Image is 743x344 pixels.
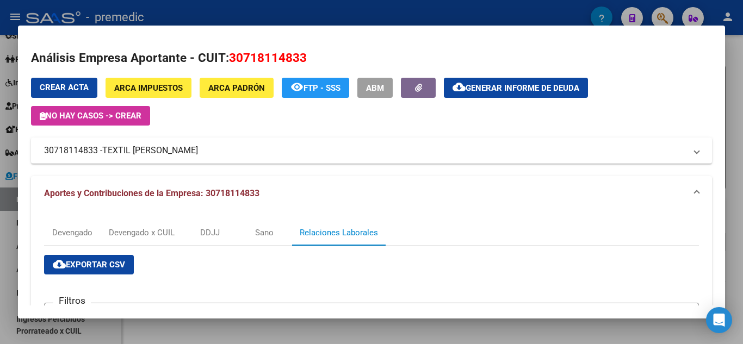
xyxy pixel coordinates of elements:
span: 30718114833 [229,51,307,65]
button: ARCA Padrón [200,78,274,98]
mat-panel-title: 30718114833 - [44,144,686,157]
button: Generar informe de deuda [444,78,588,98]
span: Generar informe de deuda [466,83,579,93]
span: Aportes y Contribuciones de la Empresa: 30718114833 [44,188,259,198]
button: Exportar CSV [44,255,134,274]
h3: Filtros [53,295,91,307]
span: ARCA Padrón [208,83,265,93]
mat-icon: cloud_download [453,80,466,93]
button: FTP - SSS [282,78,349,98]
div: Devengado x CUIL [109,227,175,239]
span: Exportar CSV [53,260,125,270]
h2: Análisis Empresa Aportante - CUIT: [31,49,712,67]
span: ARCA Impuestos [114,83,183,93]
div: Open Intercom Messenger [706,307,732,333]
mat-expansion-panel-header: 30718114833 -TEXTIL [PERSON_NAME] [31,137,712,164]
button: ARCA Impuestos [106,78,191,98]
span: ABM [366,83,384,93]
div: Relaciones Laborales [300,227,378,239]
div: Devengado [52,227,92,239]
span: TEXTIL [PERSON_NAME] [102,144,198,157]
span: FTP - SSS [304,83,340,93]
button: ABM [357,78,393,98]
span: No hay casos -> Crear [40,111,141,121]
mat-expansion-panel-header: Aportes y Contribuciones de la Empresa: 30718114833 [31,176,712,211]
mat-icon: remove_red_eye [290,80,304,93]
div: Sano [255,227,274,239]
span: Crear Acta [40,83,89,92]
div: DDJJ [200,227,220,239]
mat-icon: cloud_download [53,258,66,271]
button: Crear Acta [31,78,97,98]
button: No hay casos -> Crear [31,106,150,126]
